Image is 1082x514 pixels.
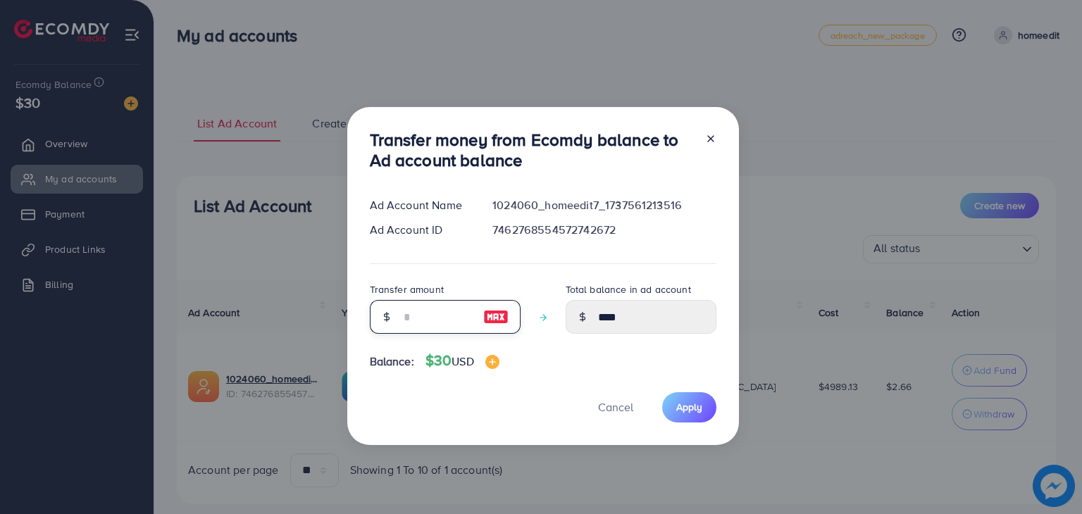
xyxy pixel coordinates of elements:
h3: Transfer money from Ecomdy balance to Ad account balance [370,130,694,170]
img: image [483,308,509,325]
div: Ad Account Name [359,197,482,213]
span: Apply [676,400,702,414]
div: 7462768554572742672 [481,222,727,238]
span: Balance: [370,353,414,370]
div: 1024060_homeedit7_1737561213516 [481,197,727,213]
label: Total balance in ad account [566,282,691,296]
button: Cancel [580,392,651,422]
img: image [485,355,499,369]
h4: $30 [425,352,499,370]
label: Transfer amount [370,282,444,296]
button: Apply [662,392,716,422]
span: USD [452,353,473,369]
span: Cancel [598,399,633,415]
div: Ad Account ID [359,222,482,238]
